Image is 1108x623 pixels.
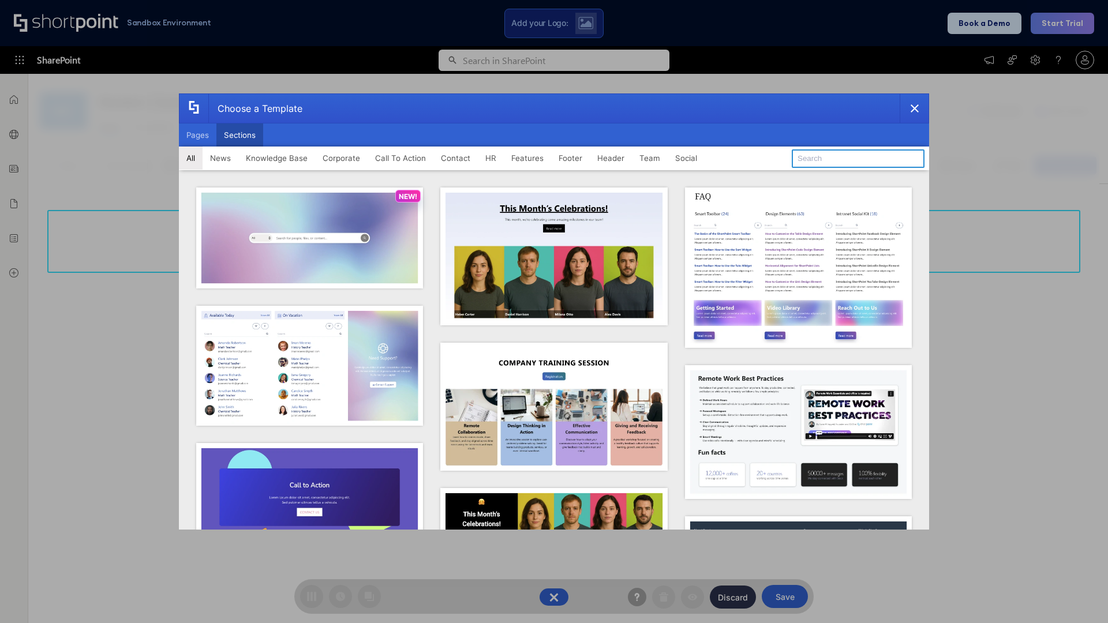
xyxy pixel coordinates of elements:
[179,147,203,170] button: All
[203,147,238,170] button: News
[368,147,433,170] button: Call To Action
[208,94,302,123] div: Choose a Template
[238,147,315,170] button: Knowledge Base
[792,149,924,168] input: Search
[315,147,368,170] button: Corporate
[179,123,216,147] button: Pages
[668,147,705,170] button: Social
[632,147,668,170] button: Team
[478,147,504,170] button: HR
[433,147,478,170] button: Contact
[216,123,263,147] button: Sections
[590,147,632,170] button: Header
[504,147,551,170] button: Features
[1050,568,1108,623] iframe: Chat Widget
[399,192,417,201] p: NEW!
[179,93,929,530] div: template selector
[551,147,590,170] button: Footer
